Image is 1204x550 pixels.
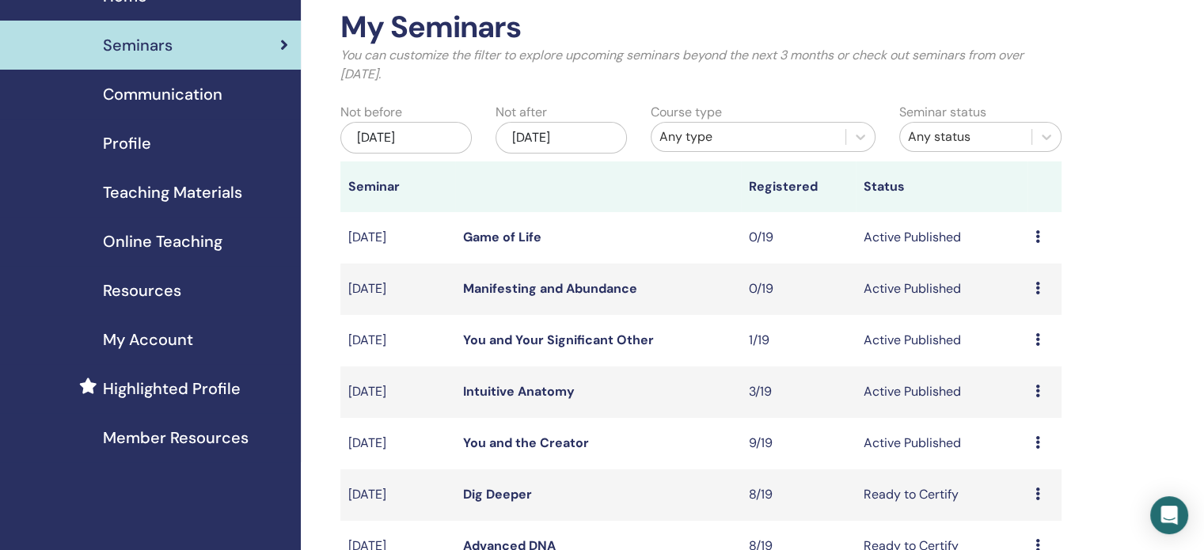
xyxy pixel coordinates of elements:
td: 0/19 [741,264,856,315]
td: 3/19 [741,366,856,418]
div: [DATE] [496,122,627,154]
td: [DATE] [340,366,455,418]
a: Dig Deeper [463,486,532,503]
label: Course type [651,103,722,122]
td: [DATE] [340,418,455,469]
td: Ready to Certify [856,469,1027,521]
span: Seminars [103,33,173,57]
a: You and the Creator [463,434,589,451]
a: Game of Life [463,229,541,245]
th: Seminar [340,161,455,212]
td: Active Published [856,366,1027,418]
a: Manifesting and Abundance [463,280,637,297]
div: [DATE] [340,122,472,154]
span: Profile [103,131,151,155]
label: Not after [496,103,547,122]
td: 8/19 [741,469,856,521]
span: Teaching Materials [103,180,242,204]
div: Open Intercom Messenger [1150,496,1188,534]
span: Highlighted Profile [103,377,241,400]
td: [DATE] [340,212,455,264]
td: Active Published [856,315,1027,366]
td: 1/19 [741,315,856,366]
td: [DATE] [340,315,455,366]
td: 0/19 [741,212,856,264]
span: Member Resources [103,426,249,449]
label: Not before [340,103,402,122]
td: Active Published [856,418,1027,469]
a: You and Your Significant Other [463,332,654,348]
a: Intuitive Anatomy [463,383,575,400]
label: Seminar status [899,103,986,122]
span: Communication [103,82,222,106]
td: [DATE] [340,264,455,315]
td: Active Published [856,264,1027,315]
p: You can customize the filter to explore upcoming seminars beyond the next 3 months or check out s... [340,46,1062,84]
h2: My Seminars [340,9,1062,46]
td: 9/19 [741,418,856,469]
th: Registered [741,161,856,212]
span: Resources [103,279,181,302]
span: My Account [103,328,193,351]
div: Any status [908,127,1024,146]
div: Any type [659,127,837,146]
td: Active Published [856,212,1027,264]
span: Online Teaching [103,229,222,253]
th: Status [856,161,1027,212]
td: [DATE] [340,469,455,521]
